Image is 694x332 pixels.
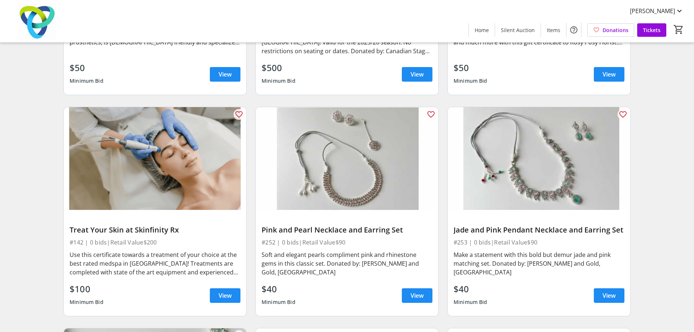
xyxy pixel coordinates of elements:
[262,282,295,296] div: $40
[262,250,432,277] div: Soft and elegant pearls compliment pink and rhinestone gems in this classic set. Donated by: [PER...
[624,5,690,17] button: [PERSON_NAME]
[454,282,487,296] div: $40
[427,110,435,119] mat-icon: favorite_outline
[603,70,616,79] span: View
[64,107,246,210] img: Treat Your Skin at Skinfinity Rx
[454,296,487,309] div: Minimum Bid
[210,288,240,303] a: View
[70,250,240,277] div: Use this certificate towards a treatment of your choice at the best rated medspa in [GEOGRAPHIC_D...
[619,110,627,119] mat-icon: favorite_outline
[70,237,240,247] div: #142 | 0 bids | Retail Value $200
[262,61,295,74] div: $500
[454,61,487,74] div: $50
[594,288,624,303] a: View
[637,23,666,37] a: Tickets
[262,296,295,309] div: Minimum Bid
[402,288,432,303] a: View
[219,291,232,300] span: View
[630,7,675,15] span: [PERSON_NAME]
[219,70,232,79] span: View
[501,26,535,34] span: Silent Auction
[70,282,103,296] div: $100
[454,237,624,247] div: #253 | 0 bids | Retail Value $90
[587,23,634,37] a: Donations
[235,110,243,119] mat-icon: favorite_outline
[262,74,295,87] div: Minimum Bid
[70,296,103,309] div: Minimum Bid
[402,67,432,82] a: View
[643,26,660,34] span: Tickets
[454,250,624,277] div: Make a statement with this bold but demur jade and pink matching set. Donated by: [PERSON_NAME] a...
[262,237,432,247] div: #252 | 0 bids | Retail Value $90
[262,226,432,234] div: Pink and Pearl Necklace and Earring Set
[603,291,616,300] span: View
[4,3,69,39] img: Trillium Health Partners Foundation's Logo
[70,226,240,234] div: Treat Your Skin at Skinfinity Rx
[454,74,487,87] div: Minimum Bid
[475,26,489,34] span: Home
[210,67,240,82] a: View
[70,61,103,74] div: $50
[454,226,624,234] div: Jade and Pink Pendant Necklace and Earring Set
[594,67,624,82] a: View
[603,26,628,34] span: Donations
[547,26,560,34] span: Items
[448,107,630,210] img: Jade and Pink Pendant Necklace and Earring Set
[256,107,438,210] img: Pink and Pearl Necklace and Earring Set
[411,70,424,79] span: View
[411,291,424,300] span: View
[70,74,103,87] div: Minimum Bid
[495,23,541,37] a: Silent Auction
[469,23,495,37] a: Home
[541,23,566,37] a: Items
[672,23,685,36] button: Cart
[566,23,581,37] button: Help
